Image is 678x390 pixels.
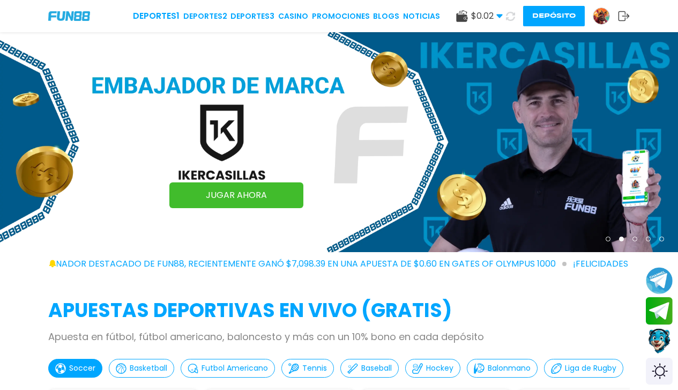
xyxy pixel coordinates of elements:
a: Deportes3 [230,11,274,22]
p: Soccer [69,363,95,374]
img: Avatar [593,8,609,24]
a: Avatar [593,8,618,25]
span: $ 0.02 [471,10,503,23]
button: Basketball [109,359,174,378]
a: Deportes2 [183,11,227,22]
p: Liga de Rugby [565,363,616,374]
button: Join telegram channel [646,267,673,295]
p: Balonmano [488,363,531,374]
button: Liga de Rugby [544,359,623,378]
a: Promociones [312,11,370,22]
p: Hockey [426,363,453,374]
h2: APUESTAS DEPORTIVAS EN VIVO (gratis) [48,296,630,325]
button: Futbol Americano [181,359,275,378]
a: Deportes1 [133,10,180,23]
button: Contact customer service [646,327,673,355]
p: Apuesta en fútbol, fútbol americano, baloncesto y más con un 10% bono en cada depósito [48,329,630,344]
button: Baseball [340,359,399,378]
p: Futbol Americano [202,363,268,374]
button: Depósito [523,6,585,26]
button: Hockey [405,359,460,378]
a: JUGAR AHORA [169,182,303,208]
button: Tennis [281,359,334,378]
a: NOTICIAS [403,11,440,22]
a: BLOGS [373,11,399,22]
img: Company Logo [48,11,90,20]
p: Baseball [361,363,392,374]
button: Balonmano [467,359,538,378]
button: Soccer [48,359,102,378]
p: Tennis [302,363,327,374]
button: Join telegram [646,297,673,325]
div: Switch theme [646,358,673,385]
a: CASINO [278,11,308,22]
p: Basketball [130,363,167,374]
